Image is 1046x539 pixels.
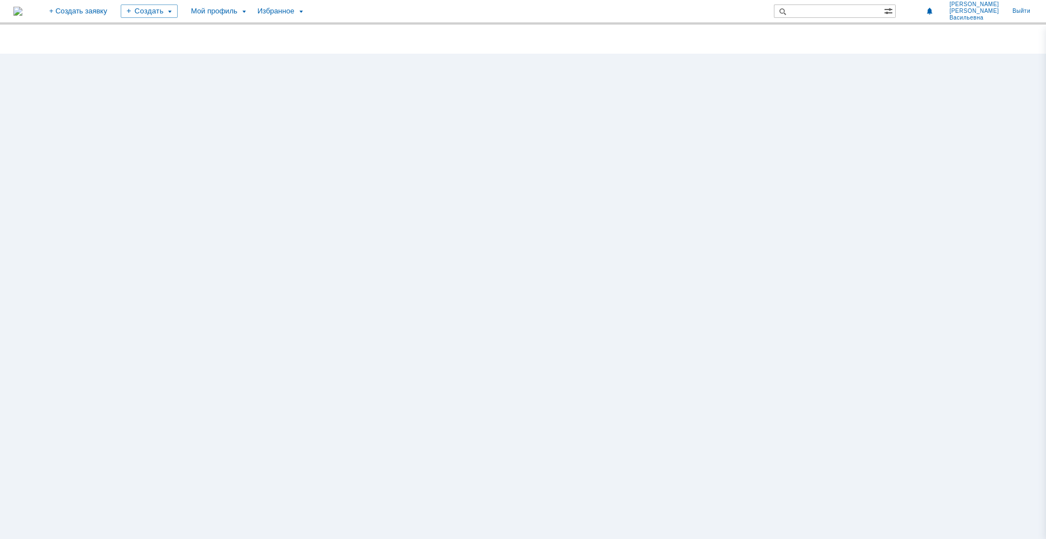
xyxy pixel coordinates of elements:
span: Васильевна [949,15,999,21]
span: [PERSON_NAME] [949,1,999,8]
div: Создать [121,4,178,18]
span: Расширенный поиск [884,5,895,16]
span: [PERSON_NAME] [949,8,999,15]
a: Перейти на домашнюю страницу [13,7,22,16]
img: logo [13,7,22,16]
